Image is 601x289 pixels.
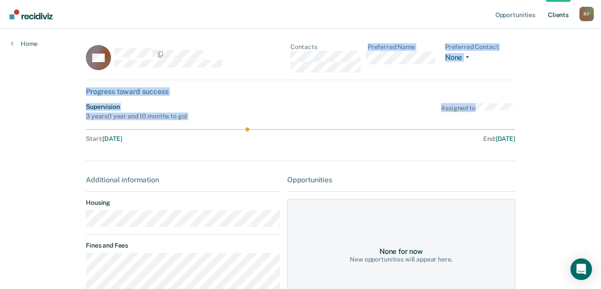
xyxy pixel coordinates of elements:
div: Open Intercom Messenger [570,258,592,280]
span: [DATE] [102,135,122,142]
dt: Housing [86,199,280,207]
div: Progress toward success [86,87,515,96]
dt: Preferred Contact [445,43,515,51]
dt: Contacts [290,43,361,51]
div: Additional information [86,176,280,184]
dt: Fines and Fees [86,242,280,249]
div: End : [304,135,515,143]
div: 3 years ( 1 year and 10 months to go ) [86,113,187,120]
div: New opportunities will appear here. [350,256,452,263]
a: Home [11,40,38,48]
div: Supervision [86,103,187,111]
button: Profile dropdown button [579,7,594,21]
div: R F [579,7,594,21]
div: Opportunities [287,176,515,184]
img: Recidiviz [9,9,53,19]
button: None [445,53,473,63]
div: None for now [379,247,423,256]
dt: Preferred Name [368,43,438,51]
span: [DATE] [496,135,515,142]
div: Start : [86,135,301,143]
div: Assigned to [441,103,515,120]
